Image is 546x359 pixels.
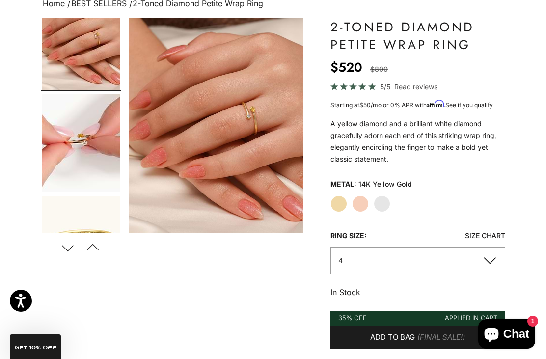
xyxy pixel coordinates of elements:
[427,100,444,108] span: Affirm
[417,331,465,344] span: (Final Sale!)
[15,345,56,350] span: GET 10% Off
[330,18,505,54] h1: 2-Toned Diamond Petite Wrap Ring
[465,231,505,240] a: Size Chart
[370,331,415,344] span: Add to bag
[380,81,390,92] span: 5/5
[42,94,120,192] img: #YellowGold #RoseGold #WhiteGold
[338,256,343,265] span: 4
[41,195,121,294] button: Go to item 7
[42,196,120,293] img: #YellowGold
[359,101,371,109] span: $50
[445,313,497,323] div: Applied in cart
[129,18,303,233] div: Item 5 of 14
[475,319,538,351] inbox-online-store-chat: Shopify online store chat
[10,334,61,359] div: GET 10% Off
[358,177,412,192] variant-option-value: 14K Yellow Gold
[370,63,388,75] compare-at-price: $800
[394,81,437,92] span: Read reviews
[330,101,493,109] span: Starting at /mo or 0% APR with .
[330,286,505,299] p: In Stock
[41,93,121,193] button: Go to item 6
[338,313,367,323] div: 35% Off
[445,101,493,109] a: See if you qualify - Learn more about Affirm Financing (opens in modal)
[330,118,505,165] p: A yellow diamond and a brilliant white diamond gracefully adorn each end of this striking wrap ri...
[330,57,362,77] sale-price: $520
[330,326,505,350] button: Add to bag (Final Sale!)
[330,81,505,92] a: 5/5 Read reviews
[129,18,303,233] img: #YellowGold #RoseGold #WhiteGold
[330,247,505,274] button: 4
[330,177,356,192] legend: Metal:
[330,228,367,243] legend: Ring Size:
